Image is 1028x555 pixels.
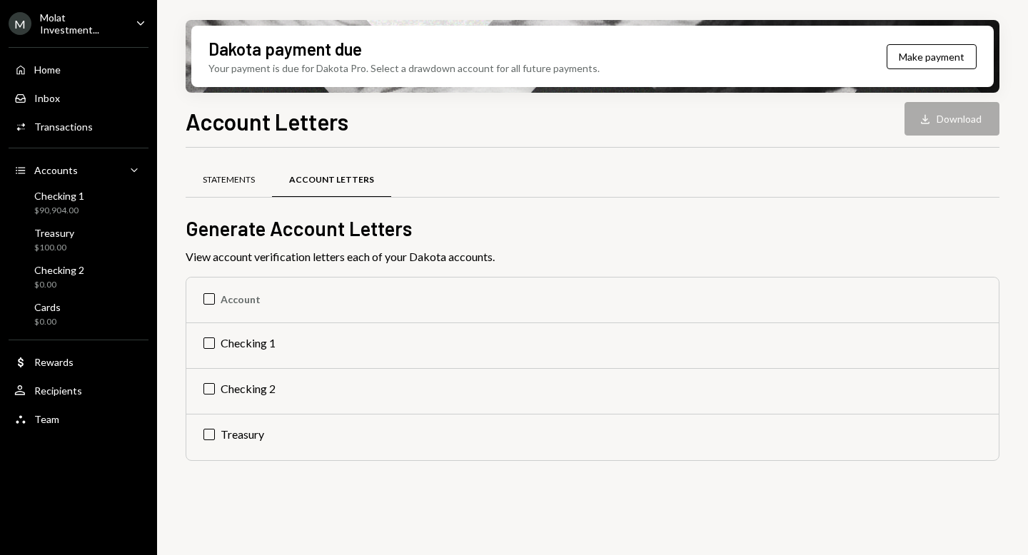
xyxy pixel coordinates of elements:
a: Transactions [9,113,148,139]
div: Team [34,413,59,425]
div: Statements [203,174,255,186]
div: Treasury [34,227,74,239]
a: Statements [186,162,272,198]
div: View account verification letters each of your Dakota accounts. [186,248,999,265]
a: Team [9,406,148,432]
div: M [9,12,31,35]
div: $0.00 [34,279,84,291]
a: Inbox [9,85,148,111]
h2: Generate Account Letters [186,215,999,243]
div: Rewards [34,356,74,368]
div: $90,904.00 [34,205,84,217]
div: Checking 2 [34,264,84,276]
button: Make payment [887,44,977,69]
div: Molat Investment... [40,11,124,36]
h1: Account Letters [186,107,348,136]
div: Inbox [34,92,60,104]
div: Your payment is due for Dakota Pro. Select a drawdown account for all future payments. [208,61,600,76]
div: Checking 1 [34,190,84,202]
a: Treasury$100.00 [9,223,148,257]
a: Account Letters [272,162,391,198]
a: Checking 2$0.00 [9,260,148,294]
div: Transactions [34,121,93,133]
div: $100.00 [34,242,74,254]
div: Accounts [34,164,78,176]
a: Recipients [9,377,148,403]
a: Rewards [9,349,148,375]
a: Checking 1$90,904.00 [9,185,148,220]
a: Accounts [9,157,148,183]
div: Account Letters [289,174,374,186]
a: Cards$0.00 [9,297,148,331]
div: Recipients [34,385,82,397]
a: Home [9,56,148,82]
div: Home [34,63,61,76]
div: Cards [34,301,61,313]
div: $0.00 [34,316,61,328]
div: Dakota payment due [208,37,362,61]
